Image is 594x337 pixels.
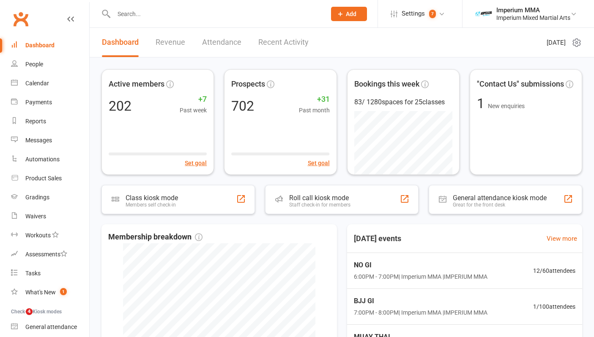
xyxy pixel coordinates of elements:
a: Waivers [11,207,89,226]
a: Tasks [11,264,89,283]
div: Imperium Mixed Martial Arts [496,14,570,22]
span: Active members [109,78,164,90]
a: Attendance [202,28,241,57]
span: Membership breakdown [108,231,203,243]
a: Calendar [11,74,89,93]
a: Dashboard [11,36,89,55]
span: 1 [60,288,67,295]
a: What's New1 [11,283,89,302]
span: +7 [180,93,207,106]
div: Members self check-in [126,202,178,208]
a: Workouts [11,226,89,245]
span: Prospects [231,78,265,90]
span: Past month [299,106,330,115]
span: 7:00PM - 8:00PM | Imperium MMA | IMPERIUM MMA [354,308,487,317]
div: 83 / 1280 spaces for 25 classes [354,97,452,108]
img: thumb_image1639376871.png [475,5,492,22]
span: 7 [429,10,436,18]
a: Assessments [11,245,89,264]
span: +31 [299,93,330,106]
div: General attendance [25,323,77,330]
span: [DATE] [547,38,566,48]
a: General attendance kiosk mode [11,318,89,337]
div: Payments [25,99,52,106]
iframe: Intercom live chat [8,308,29,329]
div: Waivers [25,213,46,220]
span: 1 / 100 attendees [533,302,575,311]
div: What's New [25,289,56,296]
div: People [25,61,43,68]
div: Staff check-in for members [289,202,350,208]
a: Payments [11,93,89,112]
a: Product Sales [11,169,89,188]
span: 6:00PM - 7:00PM | Imperium MMA | IMPERIUM MMA [354,272,487,281]
div: Reports [25,118,46,125]
div: Dashboard [25,42,55,49]
button: Set goal [185,158,207,168]
span: "Contact Us" submissions [477,78,564,90]
div: Class kiosk mode [126,194,178,202]
a: View more [547,234,577,244]
a: Reports [11,112,89,131]
div: Gradings [25,194,49,201]
span: 4 [26,308,33,315]
div: Messages [25,137,52,144]
span: New enquiries [488,103,525,109]
a: Revenue [156,28,185,57]
span: NO GI [354,260,487,271]
span: 1 [477,95,488,111]
div: Calendar [25,80,49,87]
a: Dashboard [102,28,139,57]
span: Settings [402,4,425,23]
span: Add [346,11,356,17]
span: BJJ GI [354,296,487,307]
a: Clubworx [10,8,31,30]
div: Tasks [25,270,41,277]
a: People [11,55,89,74]
button: Set goal [308,158,330,168]
div: 202 [109,99,131,113]
button: Add [331,7,367,21]
div: Assessments [25,251,67,258]
div: Product Sales [25,175,62,182]
span: 12 / 60 attendees [533,266,575,275]
a: Gradings [11,188,89,207]
a: Recent Activity [258,28,309,57]
input: Search... [111,8,320,20]
span: Bookings this week [354,78,419,90]
h3: [DATE] events [347,231,408,246]
a: Messages [11,131,89,150]
div: Imperium MMA [496,6,570,14]
div: Great for the front desk [453,202,547,208]
span: Past week [180,106,207,115]
div: Workouts [25,232,51,239]
div: Automations [25,156,60,163]
div: General attendance kiosk mode [453,194,547,202]
div: Roll call kiosk mode [289,194,350,202]
a: Automations [11,150,89,169]
div: 702 [231,99,254,113]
